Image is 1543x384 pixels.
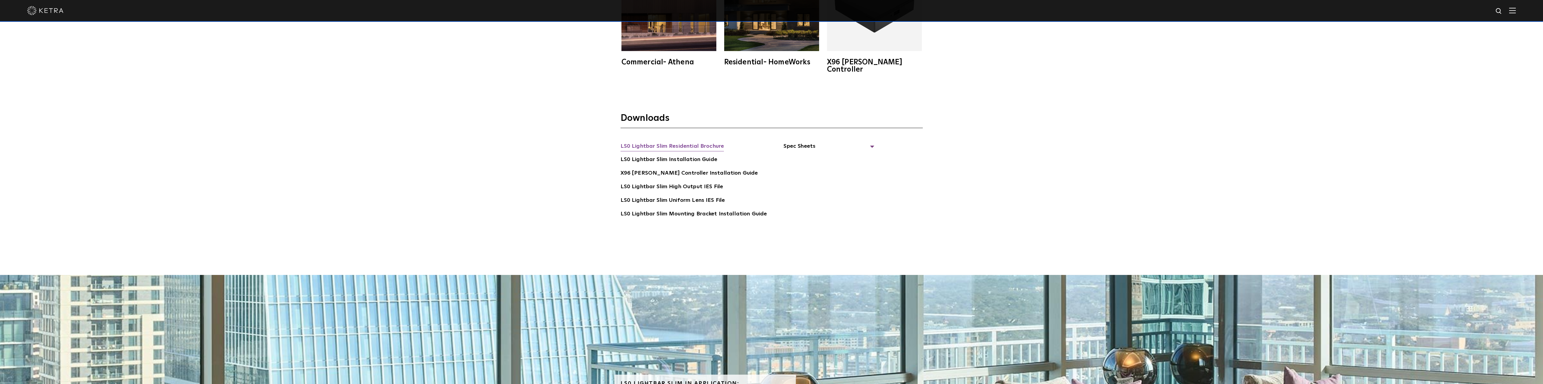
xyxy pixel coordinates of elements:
[621,155,717,165] a: LS0 Lightbar Slim Installation Guide
[621,169,758,179] a: X96 [PERSON_NAME] Controller Installation Guide
[827,59,922,73] div: X96 [PERSON_NAME] Controller
[621,182,723,192] a: LS0 Lightbar Slim High Output IES File
[621,59,716,66] div: Commercial- Athena
[1509,8,1516,13] img: Hamburger%20Nav.svg
[621,210,767,219] a: LS0 Lightbar Slim Mounting Bracket Installation Guide
[783,142,874,155] span: Spec Sheets
[1495,8,1503,15] img: search icon
[724,59,819,66] div: Residential- HomeWorks
[621,196,725,206] a: LS0 Lightbar Slim Uniform Lens IES File
[621,112,923,128] h3: Downloads
[27,6,63,15] img: ketra-logo-2019-white
[621,142,724,152] a: LS0 Lightbar Slim Residential Brochure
